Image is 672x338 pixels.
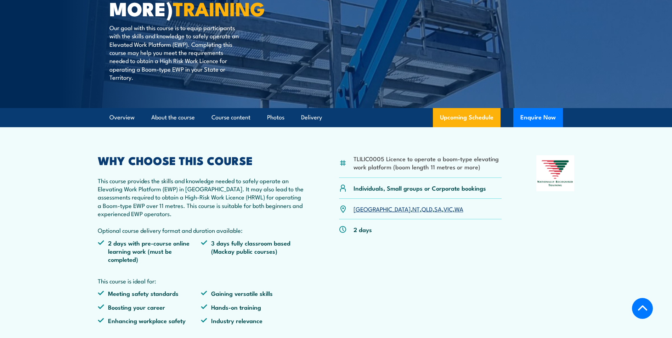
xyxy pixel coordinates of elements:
li: Industry relevance [201,316,304,325]
a: NT [412,204,420,213]
li: Hands-on training [201,303,304,311]
li: Enhancing workplace safety [98,316,201,325]
h2: WHY CHOOSE THIS COURSE [98,155,305,165]
button: Enquire Now [513,108,563,127]
p: , , , , , [354,205,463,213]
a: [GEOGRAPHIC_DATA] [354,204,411,213]
a: Photos [267,108,284,127]
a: Course content [211,108,250,127]
li: 3 days fully classroom based (Mackay public courses) [201,239,304,264]
p: This course provides the skills and knowledge needed to safely operate an Elevating Work Platform... [98,176,305,235]
a: About the course [151,108,195,127]
a: Upcoming Schedule [433,108,501,127]
p: Our goal with this course is to equip participants with the skills and knowledge to safely operat... [109,23,239,81]
a: Delivery [301,108,322,127]
p: 2 days [354,225,372,233]
a: QLD [422,204,433,213]
li: TLILIC0005 Licence to operate a boom-type elevating work platform (boom length 11 metres or more) [354,154,502,171]
li: Boosting your career [98,303,201,311]
a: WA [454,204,463,213]
li: Gaining versatile skills [201,289,304,297]
p: Individuals, Small groups or Corporate bookings [354,184,486,192]
li: 2 days with pre-course online learning work (must be completed) [98,239,201,264]
li: Meeting safety standards [98,289,201,297]
a: SA [434,204,442,213]
a: Overview [109,108,135,127]
a: VIC [444,204,453,213]
p: This course is ideal for: [98,277,305,285]
img: Nationally Recognised Training logo. [536,155,575,191]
